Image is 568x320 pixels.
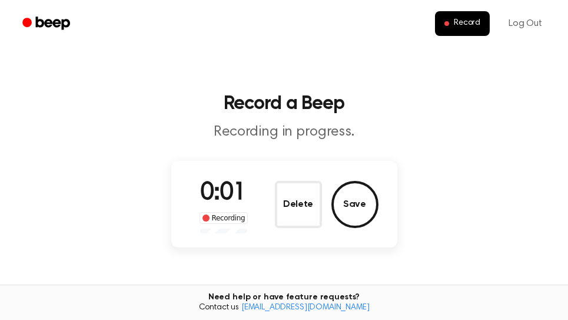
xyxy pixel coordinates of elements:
button: Record [435,11,490,36]
a: Log Out [497,9,554,38]
p: Recording in progress. [58,123,510,142]
span: 0:01 [200,181,247,206]
button: Save Audio Record [331,181,378,228]
span: Contact us [7,303,561,314]
h1: Record a Beep [14,94,554,113]
div: Recording [200,212,248,224]
button: Delete Audio Record [275,181,322,228]
a: Beep [14,12,81,35]
a: [EMAIL_ADDRESS][DOMAIN_NAME] [241,303,370,312]
span: Record [454,18,480,29]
